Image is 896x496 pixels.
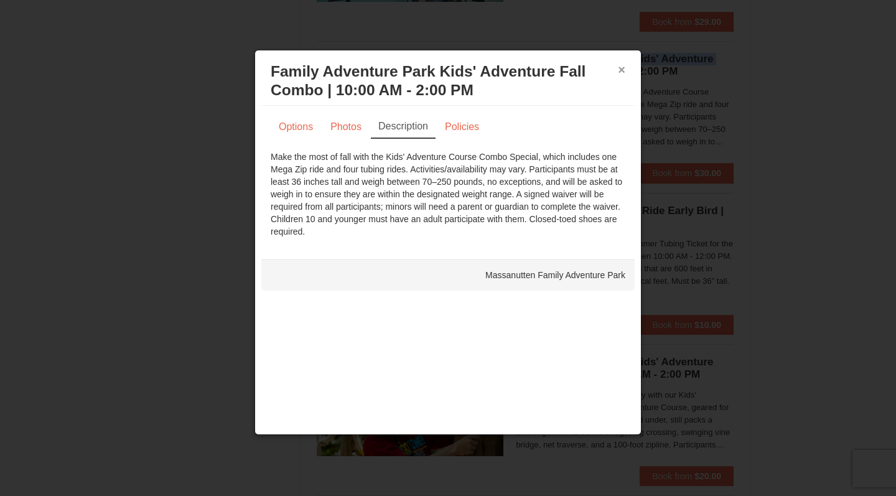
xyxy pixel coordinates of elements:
div: Make the most of fall with the Kids' Adventure Course Combo Special, which includes one Mega Zip ... [271,151,625,238]
a: Options [271,115,321,139]
div: Massanutten Family Adventure Park [261,260,635,291]
h3: Family Adventure Park Kids' Adventure Fall Combo | 10:00 AM - 2:00 PM [271,62,625,100]
button: × [618,63,625,76]
a: Photos [322,115,370,139]
a: Description [371,115,436,139]
a: Policies [437,115,487,139]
